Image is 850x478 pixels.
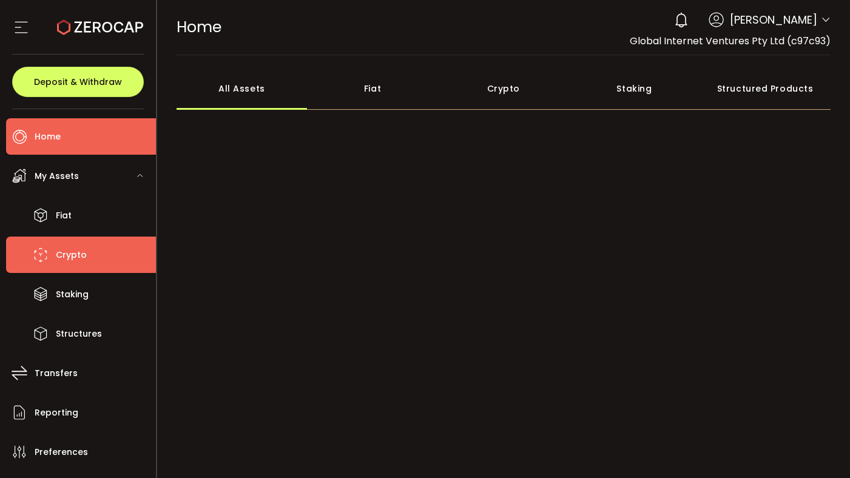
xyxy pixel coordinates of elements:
span: [PERSON_NAME] [730,12,817,28]
span: Deposit & Withdraw [34,78,122,86]
span: Home [35,128,61,146]
div: Fiat [307,67,438,110]
span: Home [177,16,221,38]
span: Preferences [35,443,88,461]
div: All Assets [177,67,308,110]
div: Staking [569,67,700,110]
span: Fiat [56,207,72,224]
span: Structures [56,325,102,343]
iframe: Chat Widget [789,420,850,478]
div: Crypto [438,67,569,110]
span: Reporting [35,404,78,422]
span: My Assets [35,167,79,185]
button: Deposit & Withdraw [12,67,144,97]
span: Crypto [56,246,87,264]
span: Transfers [35,365,78,382]
span: Staking [56,286,89,303]
div: Structured Products [700,67,831,110]
span: Global Internet Ventures Pty Ltd (c97c93) [630,34,831,48]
